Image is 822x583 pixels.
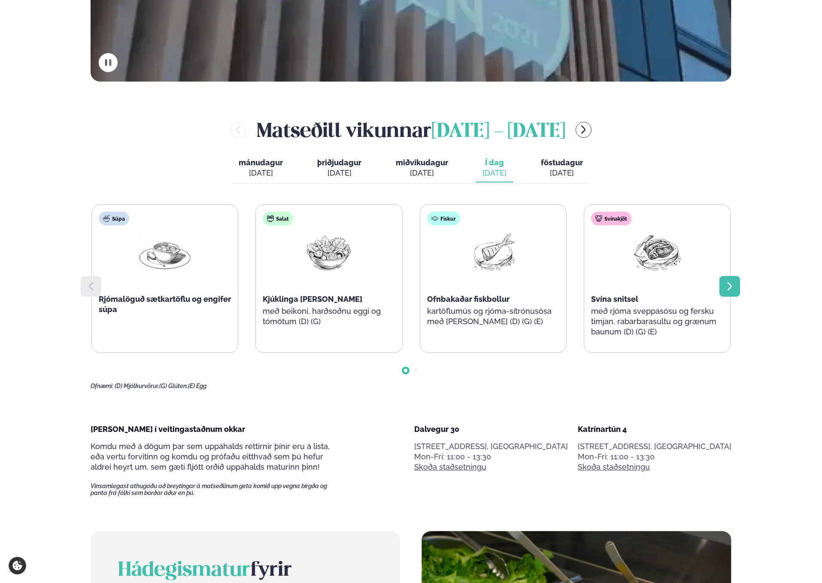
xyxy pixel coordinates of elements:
[159,383,188,389] span: (G) Glúten,
[231,122,246,138] button: menu-btn-left
[103,215,110,222] img: soup.svg
[137,232,192,272] img: Soup.png
[482,158,507,168] span: Í dag
[310,154,368,182] button: þriðjudagur [DATE]
[396,158,448,167] span: miðvikudagur
[317,168,361,178] div: [DATE]
[232,154,290,182] button: mánudagur [DATE]
[188,383,206,389] span: (E) Egg
[591,295,638,304] span: Svína snitsel
[595,215,602,222] img: pork.svg
[414,369,418,372] span: Go to slide 2
[257,116,565,144] h2: Matseðill vikunnar
[99,212,129,225] div: Súpa
[99,295,231,314] span: Rjómalöguð sætkartöflu og engifer súpa
[263,212,293,225] div: Salat
[482,168,507,178] div: [DATE]
[118,561,250,580] span: Hádegismatur
[414,424,568,434] div: Dalvegur 30
[239,168,283,178] div: [DATE]
[578,441,731,452] p: [STREET_ADDRESS], [GEOGRAPHIC_DATA]
[427,212,460,225] div: Fiskur
[630,232,685,272] img: Pork-Meat.png
[91,383,113,389] span: Ofnæmi:
[301,232,356,272] img: Salad.png
[239,158,283,167] span: mánudagur
[396,168,448,178] div: [DATE]
[534,154,590,182] button: föstudagur [DATE]
[431,215,438,222] img: fish.svg
[317,158,361,167] span: þriðjudagur
[91,425,245,434] span: [PERSON_NAME] í veitingastaðnum okkar
[427,295,510,304] span: Ofnbakaðar fiskbollur
[427,306,559,327] p: kartöflumús og rjóma-sítrónusósa með [PERSON_NAME] (D) (G) (E)
[578,424,731,434] div: Katrínartún 4
[263,306,395,327] p: með beikoni, harðsoðnu eggi og tómötum (D) (G)
[541,168,583,178] div: [DATE]
[9,557,26,574] a: Cookie settings
[476,154,513,182] button: Í dag [DATE]
[414,452,568,462] div: Mon-Fri: 11:00 - 13:30
[591,212,631,225] div: Svínakjöt
[414,441,568,452] p: [STREET_ADDRESS], [GEOGRAPHIC_DATA]
[466,232,521,272] img: Fish.png
[578,452,731,462] div: Mon-Fri: 11:00 - 13:30
[91,442,330,471] span: Komdu með á dögum þar sem uppáhalds réttirnir þínir eru á lista, eða vertu forvitinn og komdu og ...
[578,462,650,472] a: Skoða staðsetningu
[541,158,583,167] span: föstudagur
[414,462,486,472] a: Skoða staðsetningu
[115,383,159,389] span: (D) Mjólkurvörur,
[389,154,455,182] button: miðvikudagur [DATE]
[267,215,274,222] img: salad.svg
[576,122,591,138] button: menu-btn-right
[91,483,342,496] span: Vinsamlegast athugaðu að breytingar á matseðlinum geta komið upp vegna birgða og panta frá fólki ...
[591,306,723,337] p: með rjóma sveppasósu og fersku timjan, rabarbarasultu og grænum baunum (D) (G) (E)
[431,122,565,141] span: [DATE] - [DATE]
[263,295,362,304] span: Kjúklinga [PERSON_NAME]
[404,369,407,372] span: Go to slide 1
